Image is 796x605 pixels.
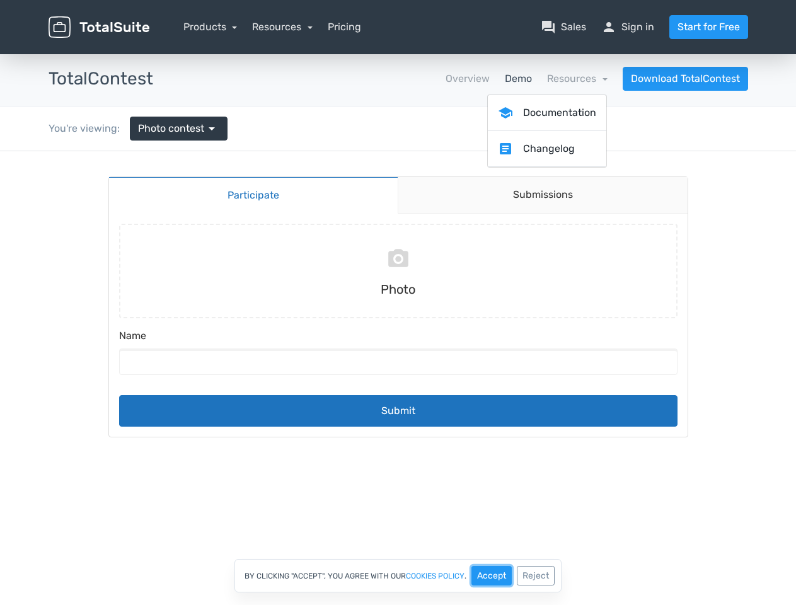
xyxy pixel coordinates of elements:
span: school [498,105,513,120]
span: article [498,141,513,156]
a: Resources [547,72,608,84]
a: Submissions [398,26,688,62]
a: Resources [252,21,313,33]
a: Demo [505,71,532,86]
span: person [601,20,616,35]
div: By clicking "Accept", you agree with our . [234,559,562,592]
a: personSign in [601,20,654,35]
a: Pricing [328,20,361,35]
a: Participate [109,25,398,62]
a: Download TotalContest [623,67,748,91]
img: TotalSuite for WordPress [49,16,149,38]
a: question_answerSales [541,20,586,35]
a: Start for Free [669,15,748,39]
button: Reject [517,566,555,585]
a: Overview [446,71,490,86]
button: Submit [119,244,678,275]
a: cookies policy [406,572,464,580]
label: Name [119,177,678,197]
div: You're viewing: [49,121,130,136]
span: arrow_drop_down [204,121,219,136]
a: Photo contest arrow_drop_down [130,117,228,141]
span: question_answer [541,20,556,35]
a: articleChangelog [488,131,606,167]
h3: TotalContest [49,69,153,89]
button: Accept [471,566,512,585]
a: schoolDocumentation [488,95,606,131]
a: Products [183,21,238,33]
span: Photo contest [138,121,204,136]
